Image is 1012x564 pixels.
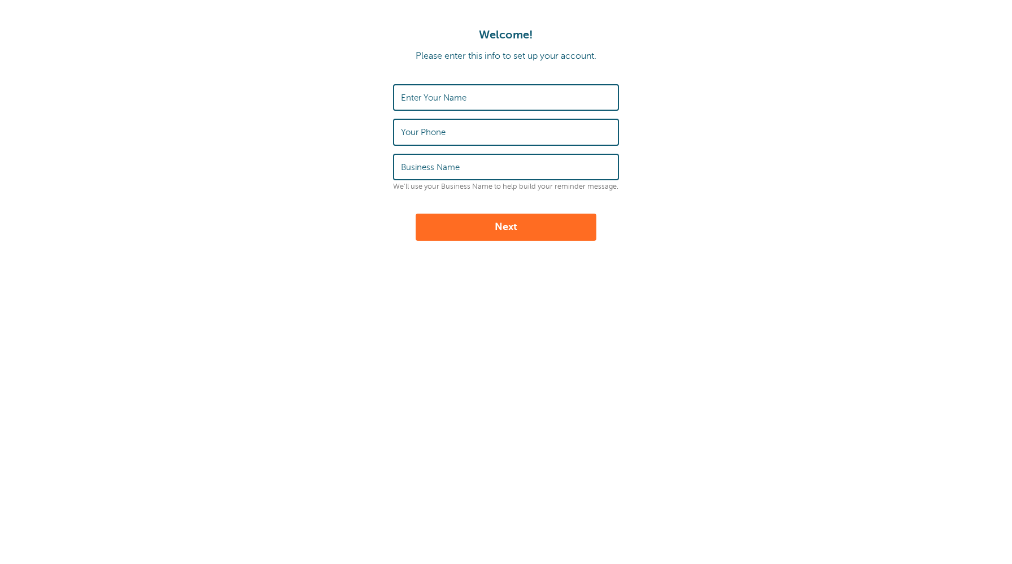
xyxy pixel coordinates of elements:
label: Your Phone [401,127,446,137]
label: Enter Your Name [401,93,466,103]
label: Business Name [401,162,460,172]
h1: Welcome! [11,28,1001,42]
p: We'll use your Business Name to help build your reminder message. [393,183,619,191]
p: Please enter this info to set up your account. [11,51,1001,62]
button: Next [416,214,596,241]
